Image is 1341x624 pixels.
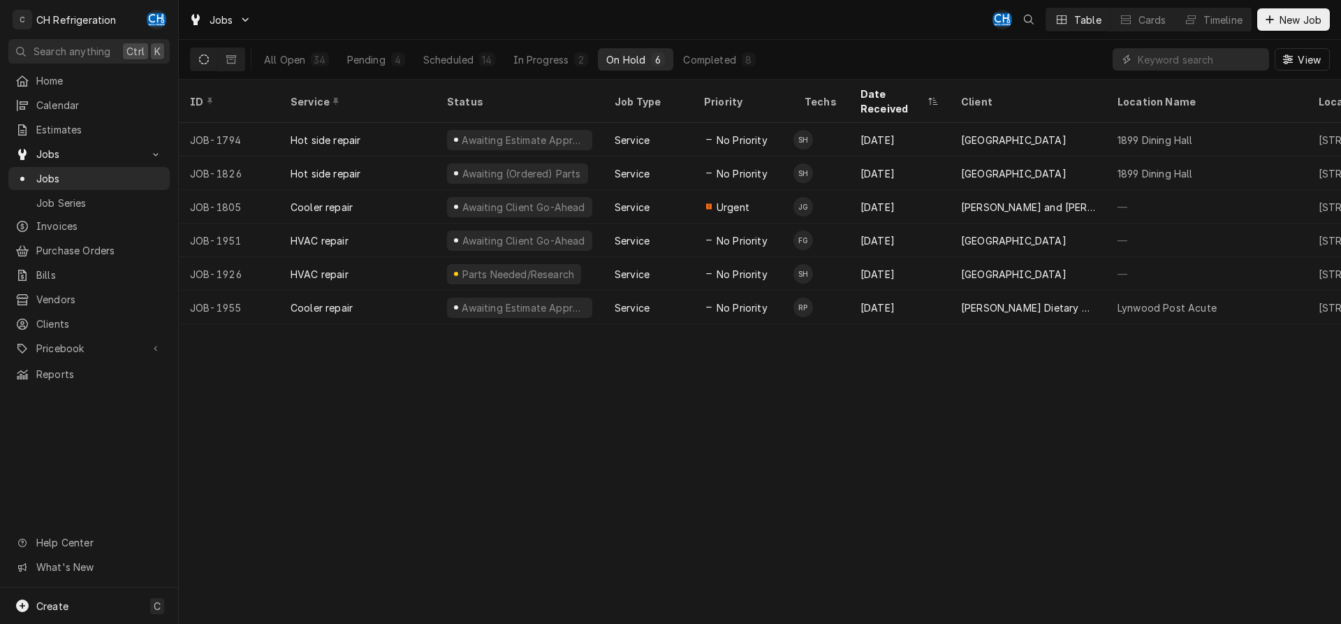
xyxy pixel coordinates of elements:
[704,94,779,109] div: Priority
[154,44,161,59] span: K
[793,298,813,317] div: Ruben Perez's Avatar
[992,10,1012,29] div: CH
[615,200,650,215] div: Service
[513,52,569,67] div: In Progress
[291,233,349,248] div: HVAC repair
[190,94,265,109] div: ID
[717,300,768,315] span: No Priority
[460,233,586,248] div: Awaiting Client Go-Ahead
[179,157,279,190] div: JOB-1826
[8,143,170,166] a: Go to Jobs
[793,298,813,317] div: RP
[805,94,838,109] div: Techs
[8,215,170,238] a: Invoices
[1117,166,1193,181] div: 1899 Dining Hall
[793,130,813,150] div: Steven Hiraga's Avatar
[793,264,813,284] div: SH
[482,52,492,67] div: 14
[961,233,1067,248] div: [GEOGRAPHIC_DATA]
[36,600,68,612] span: Create
[460,166,582,181] div: Awaiting (Ordered) Parts
[1277,13,1324,27] span: New Job
[615,94,682,109] div: Job Type
[849,224,950,257] div: [DATE]
[1138,13,1166,27] div: Cards
[447,94,589,109] div: Status
[291,94,422,109] div: Service
[961,133,1067,147] div: [GEOGRAPHIC_DATA]
[36,73,163,88] span: Home
[8,94,170,117] a: Calendar
[179,123,279,157] div: JOB-1794
[36,13,117,27] div: CH Refrigeration
[1106,257,1307,291] div: —
[154,599,161,614] span: C
[961,166,1067,181] div: [GEOGRAPHIC_DATA]
[8,312,170,335] a: Clients
[8,288,170,311] a: Vendors
[992,10,1012,29] div: Chris Hiraga's Avatar
[849,123,950,157] div: [DATE]
[36,147,142,161] span: Jobs
[264,52,305,67] div: All Open
[793,231,813,250] div: Fred Gonzalez's Avatar
[717,200,749,215] span: Urgent
[291,300,353,315] div: Cooler repair
[36,268,163,282] span: Bills
[460,267,576,282] div: Parts Needed/Research
[793,197,813,217] div: Josh Galindo's Avatar
[126,44,145,59] span: Ctrl
[36,122,163,137] span: Estimates
[961,94,1092,109] div: Client
[1018,8,1040,31] button: Open search
[36,243,163,258] span: Purchase Orders
[1117,300,1217,315] div: Lynwood Post Acute
[179,257,279,291] div: JOB-1926
[291,166,360,181] div: Hot side repair
[849,291,950,324] div: [DATE]
[1106,224,1307,257] div: —
[147,10,166,29] div: CH
[8,118,170,141] a: Estimates
[36,341,142,356] span: Pricebook
[615,300,650,315] div: Service
[961,300,1095,315] div: [PERSON_NAME] Dietary Manager
[615,133,650,147] div: Service
[36,317,163,331] span: Clients
[745,52,753,67] div: 8
[577,52,585,67] div: 2
[8,531,170,554] a: Go to Help Center
[717,233,768,248] span: No Priority
[961,267,1067,282] div: [GEOGRAPHIC_DATA]
[460,300,587,315] div: Awaiting Estimate Approval
[183,8,257,31] a: Go to Jobs
[8,69,170,92] a: Home
[36,367,163,382] span: Reports
[8,167,170,190] a: Jobs
[8,239,170,262] a: Purchase Orders
[179,291,279,324] div: JOB-1955
[8,39,170,64] button: Search anythingCtrlK
[849,257,950,291] div: [DATE]
[36,196,163,210] span: Job Series
[1203,13,1243,27] div: Timeline
[1275,48,1330,71] button: View
[8,363,170,386] a: Reports
[860,87,925,116] div: Date Received
[1074,13,1101,27] div: Table
[314,52,325,67] div: 34
[961,200,1095,215] div: [PERSON_NAME] and [PERSON_NAME]'s
[34,44,110,59] span: Search anything
[717,267,768,282] span: No Priority
[8,337,170,360] a: Go to Pricebook
[147,10,166,29] div: Chris Hiraga's Avatar
[291,267,349,282] div: HVAC repair
[36,98,163,113] span: Calendar
[1257,8,1330,31] button: New Job
[8,191,170,215] a: Job Series
[793,164,813,183] div: Steven Hiraga's Avatar
[849,157,950,190] div: [DATE]
[291,133,360,147] div: Hot side repair
[291,200,353,215] div: Cooler repair
[615,233,650,248] div: Service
